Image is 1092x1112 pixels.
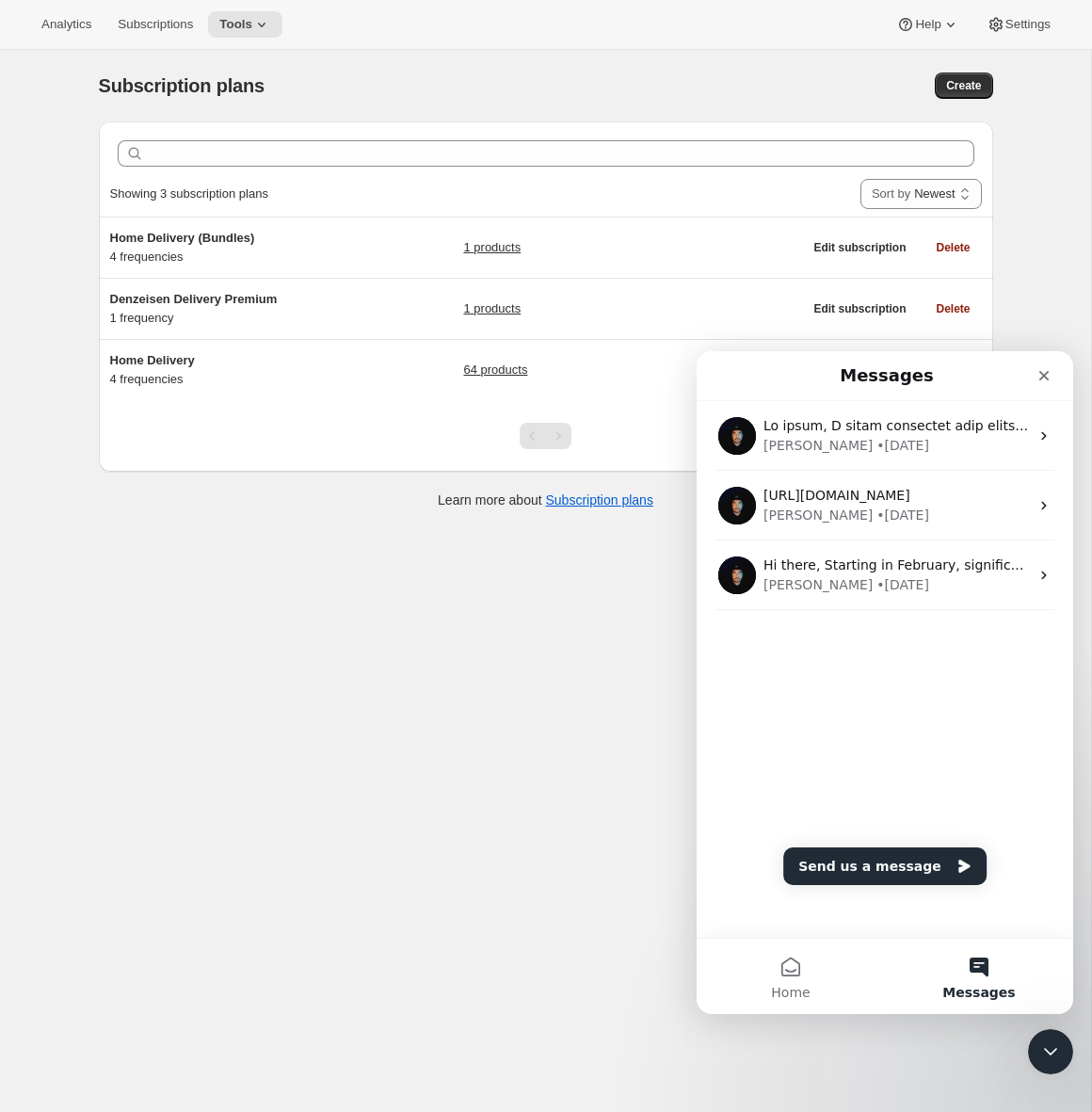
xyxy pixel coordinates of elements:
button: Create [935,73,992,99]
span: Settings [1005,17,1051,32]
iframe: Intercom live chat [697,351,1073,1014]
a: Subscription plans [546,492,653,508]
span: Subscription plans [99,75,265,96]
button: Tools [208,11,282,38]
span: Edit subscription [813,301,906,316]
span: Help [915,17,940,32]
span: Analytics [41,17,91,32]
button: Settings [975,11,1062,38]
span: Edit subscription [813,240,906,255]
div: 1 frequency [110,290,345,328]
a: 1 products [463,238,521,257]
button: Delete [924,234,981,261]
button: Subscriptions [106,11,204,38]
span: Home Delivery [110,353,195,367]
button: Edit subscription [802,234,917,261]
button: Help [885,11,971,38]
span: Showing 3 subscription plans [110,186,268,201]
button: Edit subscription [802,296,917,322]
span: Tools [219,17,252,32]
p: Learn more about [438,491,653,509]
span: Delete [936,301,970,316]
span: Delete [936,240,970,255]
span: Create [946,78,981,93]
button: Delete [924,296,981,322]
nav: Pagination [520,423,571,449]
a: 64 products [463,361,527,379]
span: Subscriptions [118,17,193,32]
span: Home Delivery (Bundles) [110,231,255,245]
button: Analytics [30,11,103,38]
span: Denzeisen Delivery Premium [110,292,278,306]
div: 4 frequencies [110,351,345,389]
iframe: Intercom live chat [1028,1029,1073,1074]
a: 1 products [463,299,521,318]
div: 4 frequencies [110,229,345,266]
